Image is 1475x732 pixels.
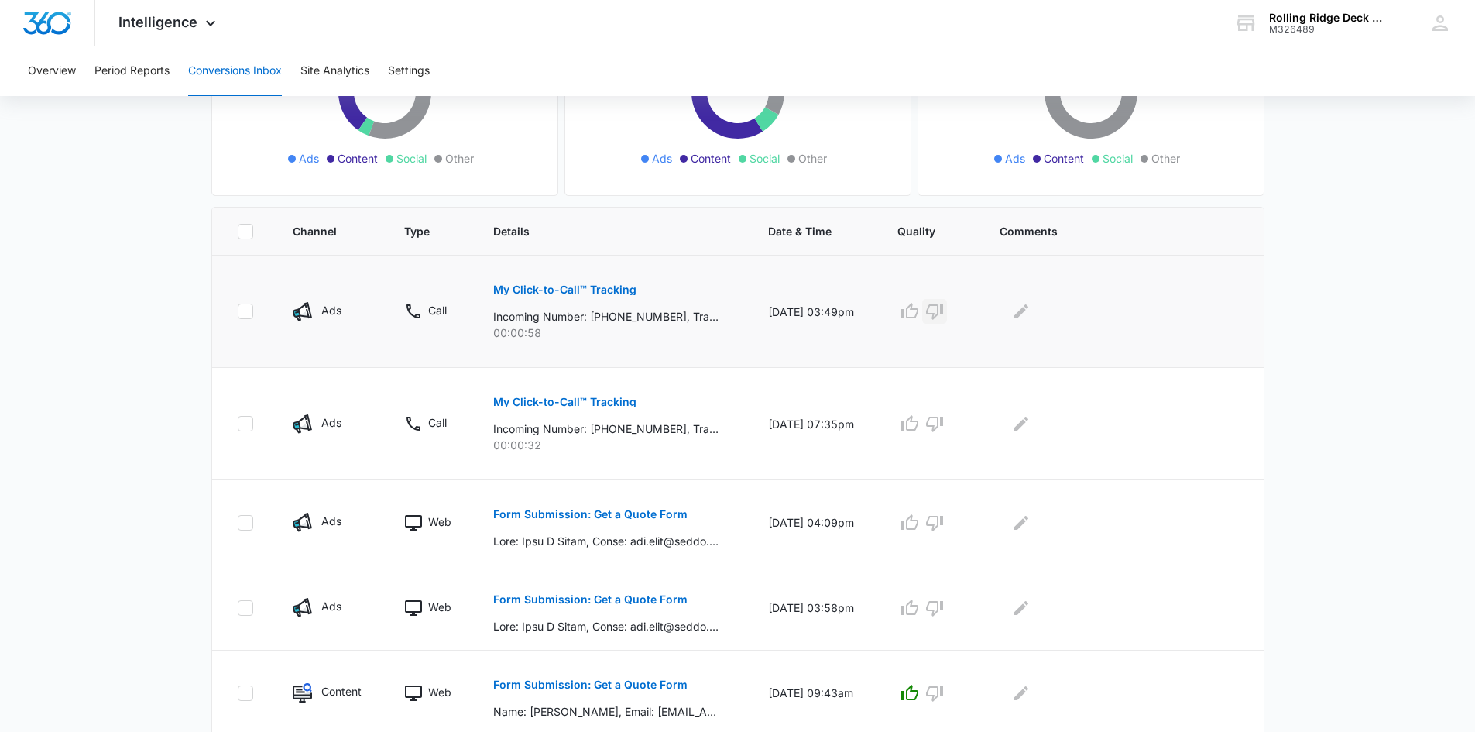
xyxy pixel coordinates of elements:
[118,14,197,30] span: Intelligence
[1005,150,1025,167] span: Ads
[293,223,345,239] span: Channel
[321,513,341,529] p: Ads
[493,594,688,605] p: Form Submission: Get a Quote Form
[750,150,780,167] span: Social
[493,383,636,421] button: My Click-to-Call™ Tracking
[321,414,341,431] p: Ads
[493,308,719,325] p: Incoming Number: [PHONE_NUMBER], Tracking Number: [PHONE_NUMBER], Ring To: [PHONE_NUMBER], Caller...
[691,150,731,167] span: Content
[493,618,719,634] p: Lore: Ipsu D Sitam, Conse: adi.elit@seddo.eiu, Tempo: 4547244147, Incid utlabor etd mag aliquaeni...
[1009,596,1034,620] button: Edit Comments
[493,496,688,533] button: Form Submission: Get a Quote Form
[493,271,636,308] button: My Click-to-Call™ Tracking
[1000,223,1216,239] span: Comments
[445,150,474,167] span: Other
[493,223,708,239] span: Details
[300,46,369,96] button: Site Analytics
[750,565,879,651] td: [DATE] 03:58pm
[493,421,719,437] p: Incoming Number: [PHONE_NUMBER], Tracking Number: [PHONE_NUMBER], Ring To: [PHONE_NUMBER], Caller...
[750,368,879,480] td: [DATE] 07:35pm
[428,599,451,615] p: Web
[493,666,688,703] button: Form Submission: Get a Quote Form
[321,302,341,318] p: Ads
[428,684,451,700] p: Web
[493,581,688,618] button: Form Submission: Get a Quote Form
[188,46,282,96] button: Conversions Inbox
[28,46,76,96] button: Overview
[493,397,636,407] p: My Click-to-Call™ Tracking
[493,703,719,720] p: Name: [PERSON_NAME], Email: [EMAIL_ADDRESS][DOMAIN_NAME], Phone: [PHONE_NUMBER], Which service ar...
[1269,12,1382,24] div: account name
[94,46,170,96] button: Period Reports
[750,256,879,368] td: [DATE] 03:49pm
[1103,150,1133,167] span: Social
[299,150,319,167] span: Ads
[1009,299,1034,324] button: Edit Comments
[396,150,427,167] span: Social
[1044,150,1084,167] span: Content
[798,150,827,167] span: Other
[428,514,451,530] p: Web
[493,284,636,295] p: My Click-to-Call™ Tracking
[493,325,731,341] p: 00:00:58
[493,509,688,520] p: Form Submission: Get a Quote Form
[404,223,434,239] span: Type
[750,480,879,565] td: [DATE] 04:09pm
[1151,150,1180,167] span: Other
[493,533,719,549] p: Lore: Ipsu D Sitam, Conse: adi.elit@seddo.eiu, Tempo: 9078463937, Incid utlabor etd mag aliquaeni...
[388,46,430,96] button: Settings
[897,223,940,239] span: Quality
[1269,24,1382,35] div: account id
[493,437,731,453] p: 00:00:32
[493,679,688,690] p: Form Submission: Get a Quote Form
[1009,411,1034,436] button: Edit Comments
[321,598,341,614] p: Ads
[768,223,838,239] span: Date & Time
[1009,510,1034,535] button: Edit Comments
[652,150,672,167] span: Ads
[428,302,447,318] p: Call
[1009,681,1034,706] button: Edit Comments
[338,150,378,167] span: Content
[321,683,362,699] p: Content
[428,414,447,431] p: Call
